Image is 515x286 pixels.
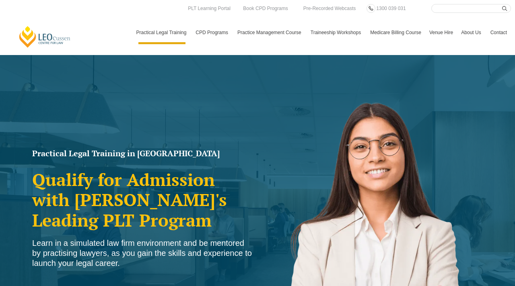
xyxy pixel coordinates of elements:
[486,21,511,44] a: Contact
[192,21,233,44] a: CPD Programs
[132,21,192,44] a: Practical Legal Training
[374,4,408,13] a: 1300 039 031
[186,4,233,13] a: PLT Learning Portal
[425,21,457,44] a: Venue Hire
[18,25,72,48] a: [PERSON_NAME] Centre for Law
[457,21,486,44] a: About Us
[376,6,406,11] span: 1300 039 031
[241,4,290,13] a: Book CPD Programs
[32,149,253,157] h1: Practical Legal Training in [GEOGRAPHIC_DATA]
[366,21,425,44] a: Medicare Billing Course
[32,238,253,268] div: Learn in a simulated law firm environment and be mentored by practising lawyers, as you gain the ...
[461,232,495,266] iframe: LiveChat chat widget
[233,21,307,44] a: Practice Management Course
[301,4,358,13] a: Pre-Recorded Webcasts
[32,170,253,230] h2: Qualify for Admission with [PERSON_NAME]'s Leading PLT Program
[307,21,366,44] a: Traineeship Workshops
